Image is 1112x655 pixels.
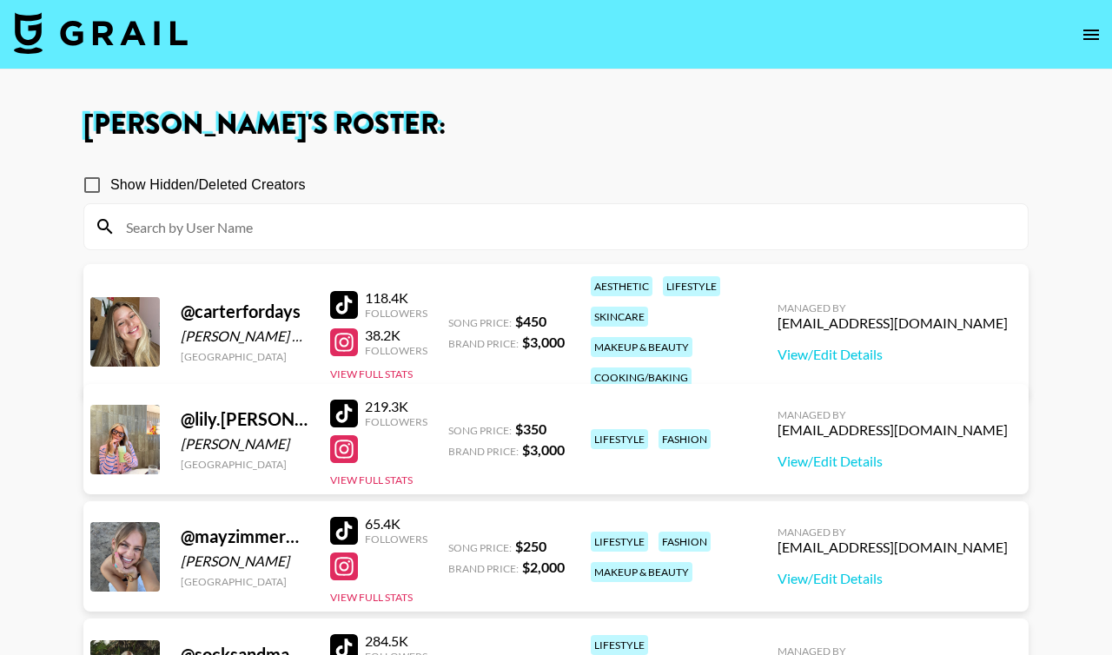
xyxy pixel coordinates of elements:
div: 38.2K [365,327,427,344]
div: Managed By [778,526,1008,539]
a: View/Edit Details [778,453,1008,470]
strong: $ 2,000 [522,559,565,575]
div: lifestyle [591,635,648,655]
div: lifestyle [591,429,648,449]
strong: $ 3,000 [522,441,565,458]
div: makeup & beauty [591,337,692,357]
div: 65.4K [365,515,427,533]
div: [EMAIL_ADDRESS][DOMAIN_NAME] [778,421,1008,439]
div: Followers [365,344,427,357]
div: Followers [365,415,427,428]
div: [GEOGRAPHIC_DATA] [181,458,309,471]
div: fashion [659,429,711,449]
a: View/Edit Details [778,346,1008,363]
h1: [PERSON_NAME] 's Roster: [83,111,1029,139]
input: Search by User Name [116,213,1017,241]
button: View Full Stats [330,591,413,604]
strong: $ 250 [515,538,546,554]
img: Grail Talent [14,12,188,54]
div: 284.5K [365,632,427,650]
button: open drawer [1074,17,1109,52]
strong: $ 3,000 [522,334,565,350]
div: [EMAIL_ADDRESS][DOMAIN_NAME] [778,314,1008,332]
div: makeup & beauty [591,562,692,582]
div: Managed By [778,301,1008,314]
div: [PERSON_NAME] Day [181,327,309,345]
strong: $ 350 [515,420,546,437]
div: cooking/baking [591,367,692,387]
div: @ carterfordays [181,301,309,322]
div: Followers [365,533,427,546]
a: View/Edit Details [778,570,1008,587]
div: Managed By [778,408,1008,421]
span: Brand Price: [448,562,519,575]
div: @ lily.[PERSON_NAME] [181,408,309,430]
div: fashion [659,532,711,552]
span: Song Price: [448,541,512,554]
div: Followers [365,307,427,320]
div: [PERSON_NAME] [181,435,309,453]
div: 118.4K [365,289,427,307]
div: skincare [591,307,648,327]
div: lifestyle [591,532,648,552]
button: View Full Stats [330,473,413,486]
div: [PERSON_NAME] [181,552,309,570]
strong: $ 450 [515,313,546,329]
span: Show Hidden/Deleted Creators [110,175,306,195]
div: [GEOGRAPHIC_DATA] [181,575,309,588]
button: View Full Stats [330,367,413,380]
span: Song Price: [448,424,512,437]
span: Brand Price: [448,337,519,350]
div: [EMAIL_ADDRESS][DOMAIN_NAME] [778,539,1008,556]
div: lifestyle [663,276,720,296]
span: Brand Price: [448,445,519,458]
div: 219.3K [365,398,427,415]
span: Song Price: [448,316,512,329]
div: @ mayzimmerman1 [181,526,309,547]
div: aesthetic [591,276,652,296]
div: [GEOGRAPHIC_DATA] [181,350,309,363]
